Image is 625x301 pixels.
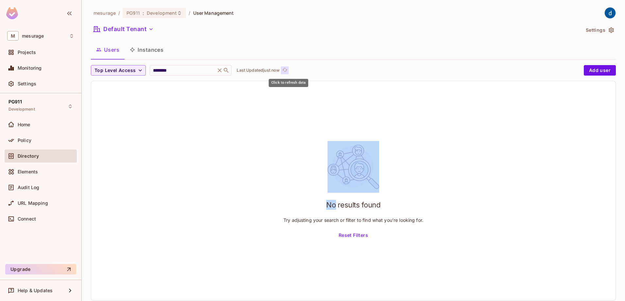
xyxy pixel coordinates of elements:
h1: No results found [326,200,380,210]
button: Default Tenant [91,24,156,34]
span: Top Level Access [94,66,136,75]
span: Audit Log [18,185,39,190]
span: Help & Updates [18,288,53,293]
img: SReyMgAAAABJRU5ErkJggg== [6,7,18,19]
span: PG911 [127,10,140,16]
span: M [7,31,19,41]
p: Last Updated just now [237,68,279,73]
li: / [118,10,120,16]
p: Try adjusting your search or filter to find what you’re looking for. [283,217,423,223]
span: Projects [18,50,36,55]
span: Development [8,107,35,112]
span: Elements [18,169,38,174]
li: / [189,10,190,16]
button: Users [91,42,125,58]
button: Reset Filters [336,230,371,241]
span: Development [147,10,177,16]
span: Click to refresh data [279,66,289,74]
span: Monitoring [18,65,42,71]
div: Click to refresh data [269,79,308,87]
img: dev 911gcl [605,8,616,18]
span: : [142,10,144,16]
button: Top Level Access [91,65,146,76]
span: Connect [18,216,36,221]
button: Instances [125,42,169,58]
button: Settings [583,25,616,35]
button: Add user [584,65,616,76]
button: refresh [281,66,289,74]
span: URL Mapping [18,201,48,206]
span: Policy [18,138,31,143]
span: refresh [282,67,288,74]
span: PG911 [8,99,22,104]
span: Settings [18,81,36,86]
span: Workspace: mesurage [22,33,44,39]
button: Upgrade [5,264,76,274]
span: User Management [193,10,234,16]
span: Home [18,122,30,127]
span: Directory [18,153,39,159]
span: the active workspace [93,10,116,16]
